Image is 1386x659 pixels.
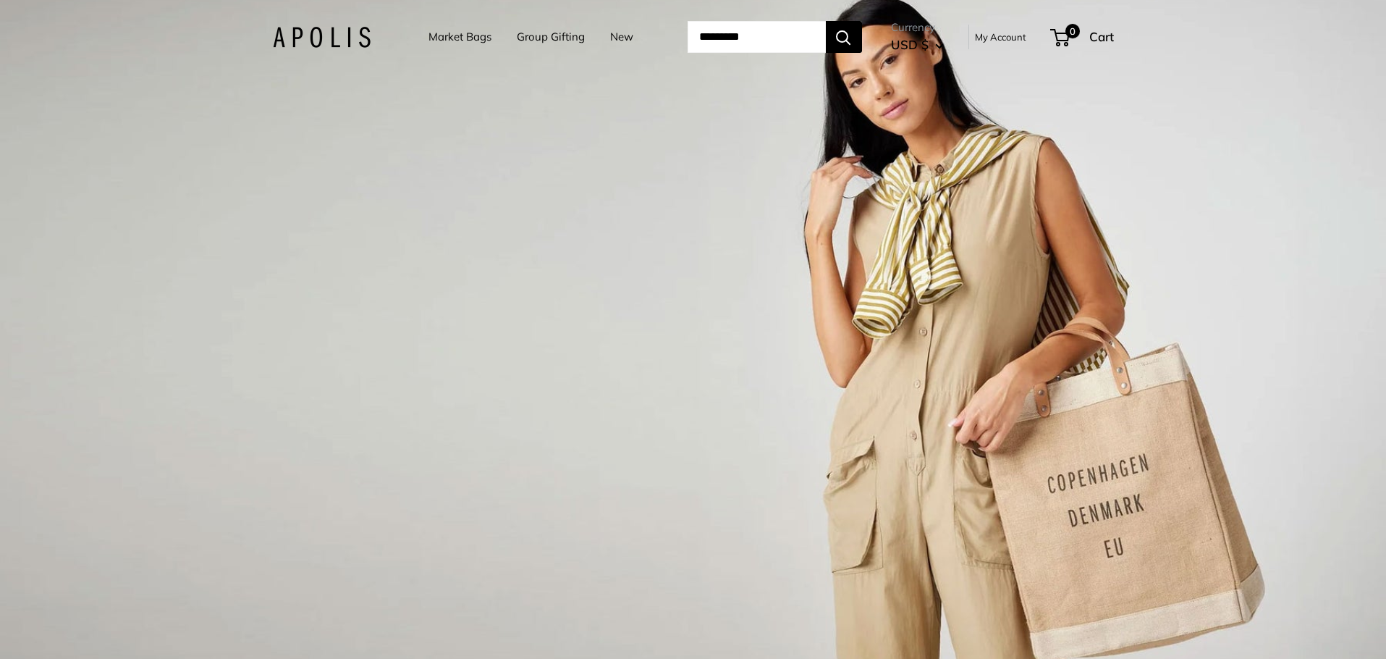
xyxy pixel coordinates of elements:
[891,17,944,38] span: Currency
[517,27,585,47] a: Group Gifting
[826,21,862,53] button: Search
[1089,29,1114,44] span: Cart
[1065,24,1079,38] span: 0
[273,27,371,48] img: Apolis
[975,28,1026,46] a: My Account
[688,21,826,53] input: Search...
[610,27,633,47] a: New
[428,27,491,47] a: Market Bags
[891,37,929,52] span: USD $
[891,33,944,56] button: USD $
[1052,25,1114,49] a: 0 Cart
